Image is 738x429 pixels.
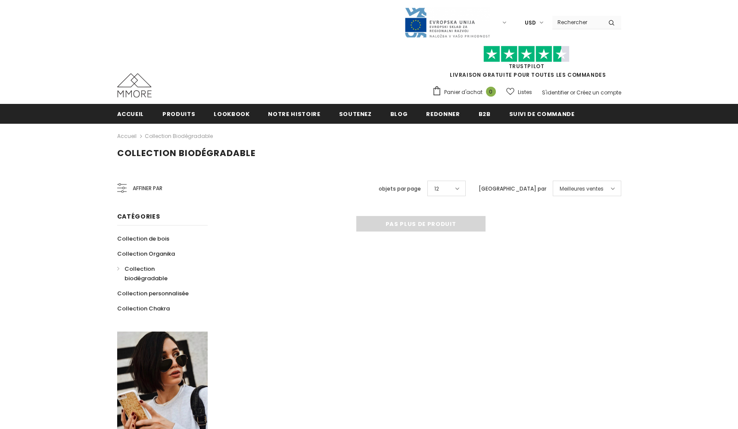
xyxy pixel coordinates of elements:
[426,110,460,118] span: Redonner
[509,110,575,118] span: Suivi de commande
[542,89,569,96] a: S'identifier
[434,185,439,193] span: 12
[268,104,320,123] a: Notre histoire
[432,86,500,99] a: Panier d'achat 0
[117,231,169,246] a: Collection de bois
[518,88,532,97] span: Listes
[117,246,175,261] a: Collection Organika
[479,104,491,123] a: B2B
[404,19,490,26] a: Javni Razpis
[390,110,408,118] span: Blog
[117,304,170,313] span: Collection Chakra
[560,185,604,193] span: Meilleures ventes
[486,87,496,97] span: 0
[145,132,213,140] a: Collection biodégradable
[432,50,621,78] span: LIVRAISON GRATUITE POUR TOUTES LES COMMANDES
[162,110,195,118] span: Produits
[506,85,532,100] a: Listes
[117,73,152,97] img: Cas MMORE
[133,184,162,193] span: Affiner par
[125,265,168,282] span: Collection biodégradable
[117,131,137,141] a: Accueil
[117,289,189,297] span: Collection personnalisée
[479,185,546,193] label: [GEOGRAPHIC_DATA] par
[479,110,491,118] span: B2B
[404,7,490,38] img: Javni Razpis
[339,104,372,123] a: soutenez
[117,286,189,301] a: Collection personnalisée
[426,104,460,123] a: Redonner
[214,104,249,123] a: Lookbook
[483,46,570,63] img: Faites confiance aux étoiles pilotes
[570,89,575,96] span: or
[268,110,320,118] span: Notre histoire
[117,301,170,316] a: Collection Chakra
[117,250,175,258] span: Collection Organika
[162,104,195,123] a: Produits
[117,235,169,243] span: Collection de bois
[117,104,144,123] a: Accueil
[552,16,602,28] input: Search Site
[117,110,144,118] span: Accueil
[390,104,408,123] a: Blog
[444,88,483,97] span: Panier d'achat
[214,110,249,118] span: Lookbook
[576,89,621,96] a: Créez un compte
[117,147,255,159] span: Collection biodégradable
[379,185,421,193] label: objets par page
[117,212,160,221] span: Catégories
[509,63,545,70] a: TrustPilot
[117,261,198,286] a: Collection biodégradable
[339,110,372,118] span: soutenez
[509,104,575,123] a: Suivi de commande
[525,19,536,27] span: USD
